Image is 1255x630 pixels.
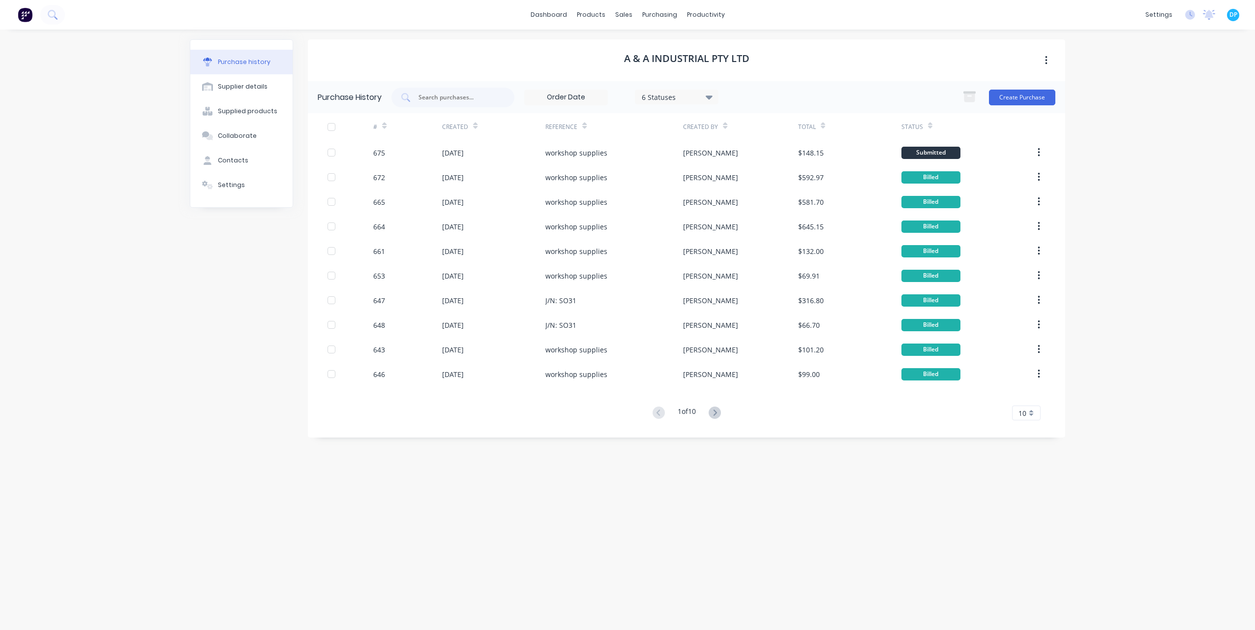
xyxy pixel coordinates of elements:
div: Settings [218,181,245,189]
div: Billed [901,245,960,257]
div: [PERSON_NAME] [683,148,738,158]
div: purchasing [637,7,682,22]
div: Billed [901,368,960,380]
div: [DATE] [442,369,464,379]
div: [PERSON_NAME] [683,369,738,379]
div: $132.00 [798,246,824,256]
div: 643 [373,345,385,355]
button: Contacts [190,148,293,173]
div: Reference [545,123,577,131]
div: [DATE] [442,320,464,330]
div: $66.70 [798,320,820,330]
div: Billed [901,294,960,307]
div: workshop supplies [545,221,607,232]
div: 648 [373,320,385,330]
div: 6 Statuses [642,92,712,102]
div: Billed [901,319,960,331]
span: DP [1229,10,1237,19]
div: [PERSON_NAME] [683,295,738,306]
div: products [572,7,610,22]
div: Purchase History [318,92,382,103]
div: workshop supplies [545,197,607,207]
div: [DATE] [442,271,464,281]
div: $316.80 [798,295,824,306]
div: J/N: SO31 [545,320,576,330]
div: Purchase history [218,58,270,66]
div: 661 [373,246,385,256]
div: Submitted [901,147,960,159]
span: 10 [1018,408,1026,418]
div: $69.91 [798,271,820,281]
div: Created By [683,123,718,131]
div: workshop supplies [545,246,607,256]
button: Create Purchase [989,90,1055,105]
div: [PERSON_NAME] [683,172,738,183]
div: workshop supplies [545,345,607,355]
input: Search purchases... [418,93,499,102]
div: [DATE] [442,246,464,256]
div: [DATE] [442,148,464,158]
div: [PERSON_NAME] [683,221,738,232]
button: Collaborate [190,124,293,148]
div: Status [901,123,923,131]
div: $99.00 [798,369,820,379]
div: Total [798,123,816,131]
button: Settings [190,173,293,197]
div: settings [1140,7,1177,22]
div: workshop supplies [545,369,607,379]
a: dashboard [526,7,572,22]
div: Billed [901,220,960,233]
div: 672 [373,172,385,183]
div: Billed [901,270,960,282]
div: # [373,123,377,131]
div: $148.15 [798,148,824,158]
div: Supplied products [218,107,277,116]
div: Billed [901,344,960,356]
img: Factory [18,7,32,22]
div: 675 [373,148,385,158]
h1: A & A Industrial Pty Ltd [624,53,749,64]
div: sales [610,7,637,22]
div: $645.15 [798,221,824,232]
div: [DATE] [442,172,464,183]
div: workshop supplies [545,148,607,158]
div: 664 [373,221,385,232]
div: Created [442,123,468,131]
div: [PERSON_NAME] [683,271,738,281]
div: [PERSON_NAME] [683,345,738,355]
div: $581.70 [798,197,824,207]
div: 665 [373,197,385,207]
div: [DATE] [442,345,464,355]
div: [DATE] [442,295,464,306]
div: Billed [901,196,960,208]
div: Supplier details [218,82,268,91]
div: [PERSON_NAME] [683,197,738,207]
div: Billed [901,171,960,184]
button: Supplied products [190,99,293,124]
div: productivity [682,7,730,22]
div: 646 [373,369,385,379]
button: Supplier details [190,74,293,99]
div: $592.97 [798,172,824,183]
div: [PERSON_NAME] [683,320,738,330]
div: [DATE] [442,221,464,232]
div: 653 [373,271,385,281]
div: $101.20 [798,345,824,355]
div: [DATE] [442,197,464,207]
div: J/N: SO31 [545,295,576,306]
div: 1 of 10 [678,406,696,420]
button: Purchase history [190,50,293,74]
div: [PERSON_NAME] [683,246,738,256]
div: workshop supplies [545,271,607,281]
div: Collaborate [218,131,257,140]
div: 647 [373,295,385,306]
div: Contacts [218,156,248,165]
input: Order Date [525,90,607,105]
div: workshop supplies [545,172,607,183]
